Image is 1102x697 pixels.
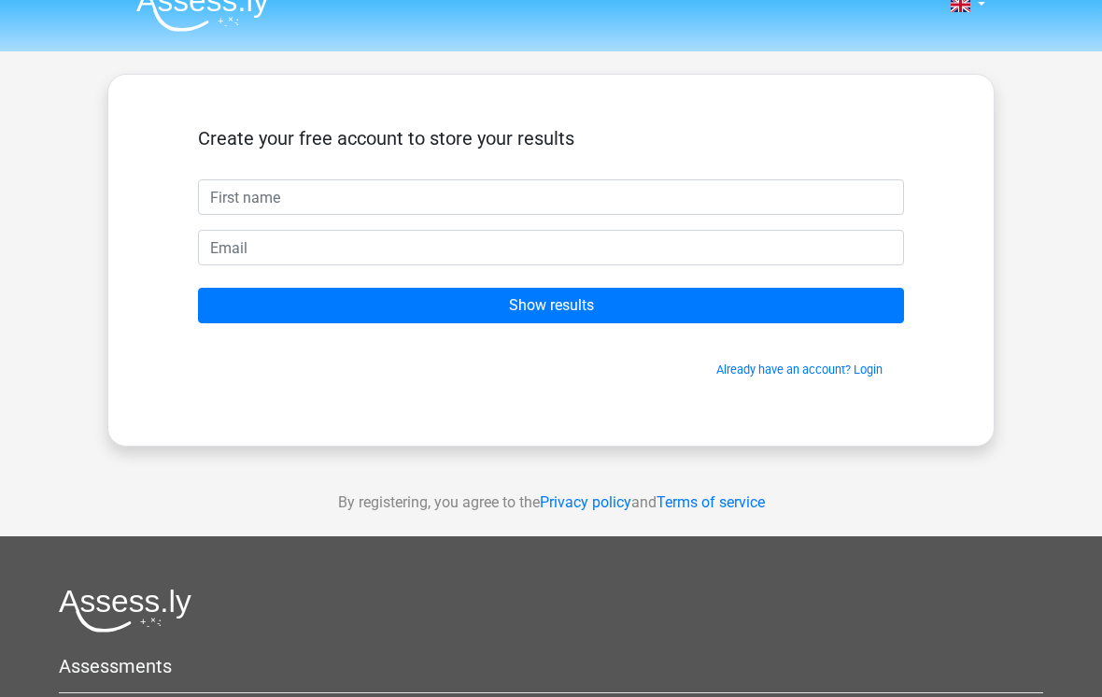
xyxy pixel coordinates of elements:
[198,288,904,323] input: Show results
[540,493,631,511] a: Privacy policy
[198,179,904,215] input: First name
[716,363,883,377] a: Already have an account? Login
[198,127,904,149] h5: Create your free account to store your results
[59,655,1043,677] h5: Assessments
[59,589,191,633] img: Assessly logo
[657,493,765,511] a: Terms of service
[198,230,904,265] input: Email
